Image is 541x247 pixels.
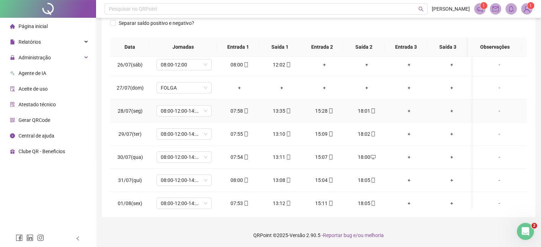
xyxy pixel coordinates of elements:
span: search [418,6,424,12]
th: Entrada 3 [385,37,427,57]
th: Observações [468,37,521,57]
span: FOLGA [161,82,207,93]
div: 15:09 [309,130,340,138]
div: 12:02 [266,61,297,69]
span: Atestado técnico [18,102,56,107]
span: left [75,236,80,241]
span: mobile [243,155,249,160]
span: mobile [285,62,291,67]
div: + [436,130,467,138]
span: 08:00-12:00-14:00-18:00 [161,175,207,186]
span: 08:00-12:00-14:00-18:00 [161,106,207,116]
div: 07:58 [224,107,255,115]
th: Saída 1 [259,37,301,57]
span: 08:00-12:00 [161,59,207,70]
div: 15:07 [309,153,340,161]
span: mobile [285,155,291,160]
div: 15:28 [309,107,340,115]
span: gift [10,149,15,154]
span: facebook [16,234,23,241]
span: Gerar QRCode [18,117,50,123]
div: + [224,84,255,92]
th: Saída 2 [343,37,385,57]
span: Agente de IA [18,70,46,76]
div: 18:05 [351,199,382,207]
span: bell [508,6,514,12]
span: home [10,24,15,29]
div: + [309,84,340,92]
span: 1 [529,3,532,8]
span: Página inicial [18,23,48,29]
div: 18:02 [351,130,382,138]
div: - [478,153,520,161]
span: 26/07(sáb) [117,62,143,68]
span: 27/07(dom) [117,85,144,91]
span: Administração [18,55,51,60]
div: 08:00 [224,176,255,184]
span: linkedin [26,234,33,241]
span: mobile [328,178,333,183]
div: - [478,107,520,115]
div: 13:11 [266,153,297,161]
div: + [394,199,425,207]
span: Relatórios [18,39,41,45]
div: + [394,153,425,161]
span: mobile [285,131,291,136]
div: 13:35 [266,107,297,115]
span: instagram [37,234,44,241]
span: Versão [290,232,305,238]
span: file [10,39,15,44]
span: Central de ajuda [18,133,54,139]
span: 01/08(sex) [118,200,142,206]
div: + [351,84,382,92]
div: 07:54 [224,153,255,161]
span: lock [10,55,15,60]
span: info-circle [10,133,15,138]
div: - [478,176,520,184]
div: 08:00 [224,61,255,69]
span: mobile [370,178,376,183]
div: 15:11 [309,199,340,207]
span: mobile [243,131,249,136]
div: + [436,84,467,92]
span: Aceite de uso [18,86,48,92]
span: mobile [285,108,291,113]
span: notification [477,6,483,12]
span: 08:00-12:00-14:00-18:00 [161,129,207,139]
span: mobile [243,201,249,206]
div: - [478,130,520,138]
th: Entrada 2 [301,37,343,57]
span: 30/07(qua) [117,154,143,160]
span: desktop [370,155,376,160]
div: - [478,61,520,69]
span: mobile [285,201,291,206]
div: 07:53 [224,199,255,207]
iframe: Intercom live chat [517,223,534,240]
span: 2 [531,223,537,229]
span: 28/07(seg) [118,108,143,114]
div: + [394,107,425,115]
div: + [436,61,467,69]
th: Entrada 1 [217,37,259,57]
span: Observações [474,43,516,51]
span: Separar saldo positivo e negativo? [116,19,197,27]
span: mail [492,6,499,12]
div: + [436,107,467,115]
sup: 1 [480,2,487,9]
span: mobile [243,178,249,183]
div: 18:05 [351,176,382,184]
span: mobile [328,155,333,160]
div: 15:04 [309,176,340,184]
th: Data [110,37,149,57]
span: Reportar bug e/ou melhoria [323,232,384,238]
span: Clube QR - Beneficios [18,149,65,154]
div: + [394,130,425,138]
sup: Atualize o seu contato no menu Meus Dados [527,2,534,9]
span: 29/07(ter) [118,131,142,137]
div: - [478,199,520,207]
th: Jornadas [149,37,217,57]
div: + [266,84,297,92]
span: solution [10,102,15,107]
div: 07:55 [224,130,255,138]
span: audit [10,86,15,91]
